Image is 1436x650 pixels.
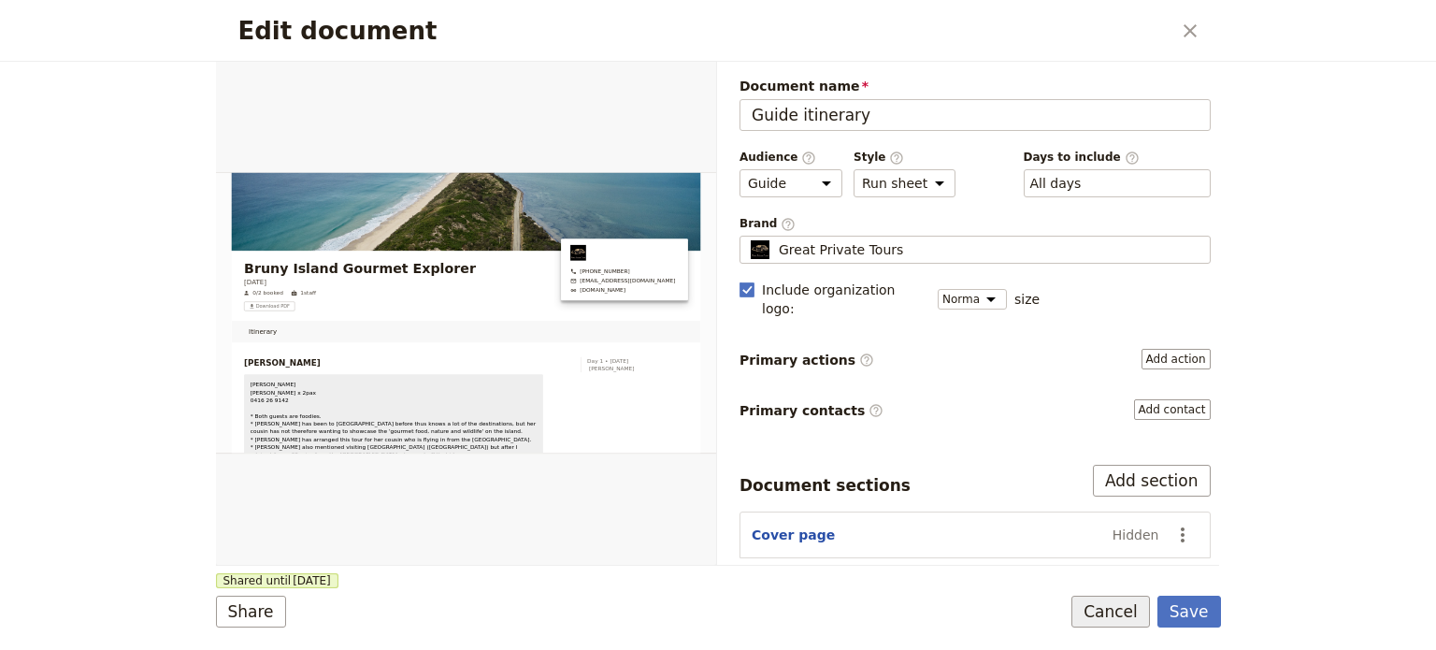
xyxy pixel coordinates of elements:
[1142,349,1211,369] button: Primary actions​
[740,77,1211,95] span: Document name
[740,474,911,497] div: Document sections
[1167,519,1199,551] button: Actions
[781,217,796,230] span: ​
[1125,151,1140,164] span: ​
[293,573,331,588] span: [DATE]
[854,150,955,166] span: Style
[216,596,286,628] button: Share
[88,279,161,297] span: 0/2 booked
[801,151,816,164] span: ​
[859,353,874,368] span: ​
[1093,465,1211,497] button: Add section
[95,312,177,327] span: Download PDF
[848,271,1099,290] a: greatprivatetours.com.au
[202,279,239,297] span: 1 staff
[748,240,771,259] img: Profile
[1174,15,1206,47] button: Close dialog
[1157,596,1221,628] button: Save
[67,309,189,331] button: ​Download PDF
[848,226,1099,245] a: +61 430 279 438
[938,289,1007,310] select: size
[752,526,835,544] button: Cover page
[740,169,842,197] select: Audience​
[870,249,1099,267] span: [EMAIL_ADDRESS][DOMAIN_NAME]
[67,251,122,273] span: [DATE]
[889,151,904,164] span: ​
[67,354,157,406] a: Itinerary
[872,440,1001,477] button: Day 1 • [DATE] [PERSON_NAME]
[870,271,980,290] span: [DOMAIN_NAME]
[1134,399,1211,420] button: Primary contacts​
[848,172,885,209] img: Great Private Tours logo
[779,240,903,259] span: Great Private Tours
[216,573,338,588] span: Shared until
[1030,174,1082,193] button: Days to include​Clear input
[848,249,1099,267] a: bookings@greatprivatetours.com.au
[67,442,250,465] span: [PERSON_NAME]
[740,150,842,166] span: Audience
[740,99,1211,131] input: Document name
[762,281,926,318] span: Include organization logo :
[740,216,1211,232] span: Brand
[1014,290,1040,309] span: size
[238,17,1170,45] h2: Edit document
[1071,596,1150,628] button: Cancel
[854,169,955,197] select: Style​
[740,401,883,420] span: Primary contacts
[1024,150,1211,166] span: Days to include
[740,351,874,369] span: Primary actions
[1113,526,1159,544] span: Hidden
[870,226,990,245] span: [PHONE_NUMBER]
[869,403,883,418] span: ​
